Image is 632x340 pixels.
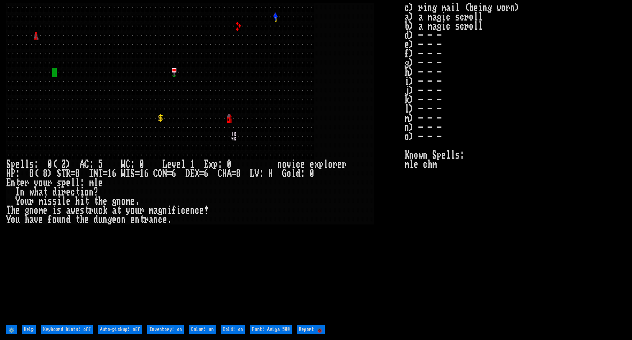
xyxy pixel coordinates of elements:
div: A [227,169,232,178]
div: l [181,160,186,169]
div: ? [94,188,98,197]
div: r [89,206,94,215]
div: e [98,178,103,188]
input: Color: on [189,325,216,334]
div: h [75,197,80,206]
div: r [61,188,66,197]
div: i [176,206,181,215]
div: : [130,160,135,169]
div: e [163,215,167,224]
div: e [66,197,71,206]
div: 0 [140,160,144,169]
div: C [84,160,89,169]
div: n [61,215,66,224]
div: m [89,178,94,188]
div: e [167,160,172,169]
div: = [71,169,75,178]
div: 5 [98,160,103,169]
div: 6 [144,169,149,178]
div: L [250,169,255,178]
div: g [107,215,112,224]
stats: c) ring mail (being worn) a) a magic scroll b) a magic scroll d) - - - e) - - - f) - - - g) - - -... [405,3,626,323]
div: e [75,206,80,215]
div: R [66,169,71,178]
div: s [57,206,61,215]
div: l [20,160,25,169]
div: t [94,197,98,206]
div: e [84,215,89,224]
div: g [158,206,163,215]
div: E [6,178,11,188]
div: n [153,215,158,224]
div: : [301,169,305,178]
div: o [282,160,287,169]
div: e [130,215,135,224]
div: S [6,160,11,169]
div: X [195,169,199,178]
div: 1 [190,160,195,169]
div: : [218,160,222,169]
div: l [71,178,75,188]
div: r [342,160,347,169]
div: r [25,178,29,188]
div: e [176,160,181,169]
div: r [140,206,144,215]
div: H [268,169,273,178]
div: ( [52,160,57,169]
div: i [80,197,84,206]
div: = [135,169,140,178]
div: s [29,160,34,169]
div: T [61,169,66,178]
div: 8 [43,169,48,178]
div: e [43,206,48,215]
div: h [11,206,15,215]
div: i [43,197,48,206]
div: = [199,169,204,178]
div: m [149,206,153,215]
div: Y [15,197,20,206]
div: . [135,197,140,206]
div: c [296,160,301,169]
div: 8 [29,169,34,178]
div: o [52,215,57,224]
div: u [98,215,103,224]
div: s [52,197,57,206]
div: t [84,197,89,206]
div: : [259,169,264,178]
div: v [34,215,38,224]
input: Report 🐞 [297,325,325,334]
div: e [15,160,20,169]
input: Font: Amiga 500 [250,325,292,334]
div: 6 [204,169,209,178]
div: : [80,178,84,188]
div: t [117,206,121,215]
div: l [75,178,80,188]
div: N [163,169,167,178]
div: l [324,160,328,169]
div: p [11,160,15,169]
div: o [84,188,89,197]
div: e [310,160,314,169]
div: = [103,169,107,178]
div: o [287,169,291,178]
div: H [222,169,227,178]
div: ! [204,206,209,215]
div: u [43,178,48,188]
div: o [20,197,25,206]
input: Auto-pickup: off [98,325,142,334]
div: ) [48,169,52,178]
div: d [52,188,57,197]
div: f [172,206,176,215]
div: l [291,169,296,178]
div: d [296,169,301,178]
div: a [38,188,43,197]
div: 0 [227,160,232,169]
div: n [135,215,140,224]
div: e [66,188,71,197]
input: ⚙️ [6,325,17,334]
div: r [144,215,149,224]
div: l [25,160,29,169]
div: E [204,160,209,169]
div: : [34,160,38,169]
div: o [11,215,15,224]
